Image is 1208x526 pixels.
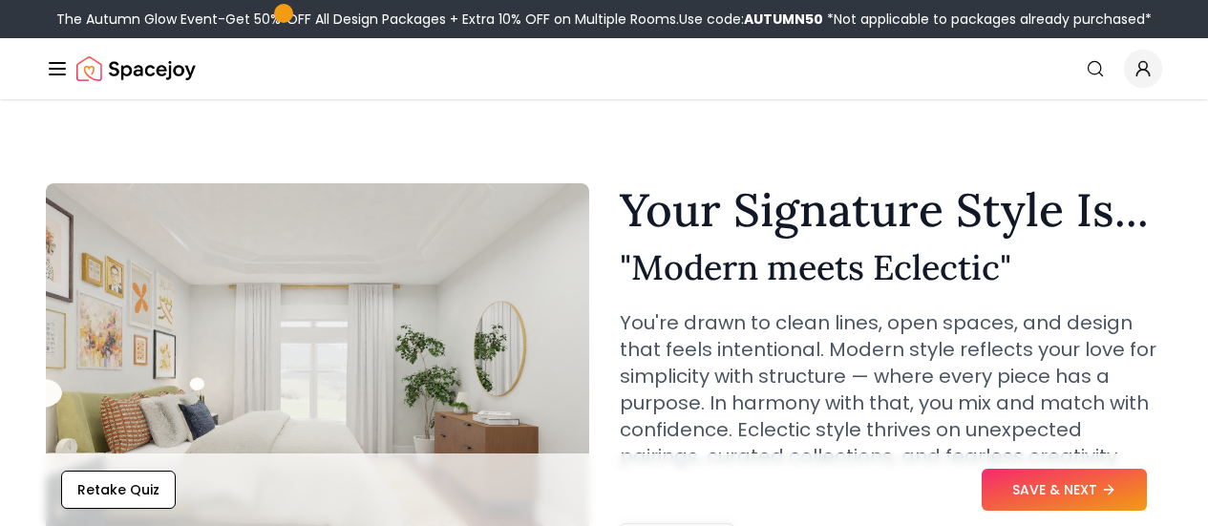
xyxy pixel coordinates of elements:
[744,10,823,29] b: AUTUMN50
[56,10,1152,29] div: The Autumn Glow Event-Get 50% OFF All Design Packages + Extra 10% OFF on Multiple Rooms.
[620,248,1163,286] h2: " Modern meets Eclectic "
[61,471,176,509] button: Retake Quiz
[620,309,1163,470] p: You're drawn to clean lines, open spaces, and design that feels intentional. Modern style reflect...
[679,10,823,29] span: Use code:
[46,38,1162,99] nav: Global
[620,187,1163,233] h1: Your Signature Style Is...
[982,469,1147,511] button: SAVE & NEXT
[76,50,196,88] a: Spacejoy
[76,50,196,88] img: Spacejoy Logo
[823,10,1152,29] span: *Not applicable to packages already purchased*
